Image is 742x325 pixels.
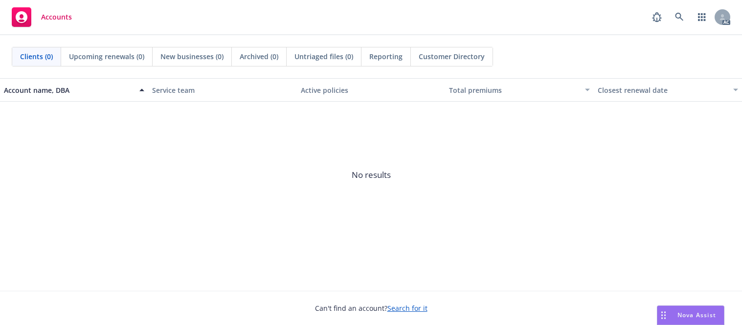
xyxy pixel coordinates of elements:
[294,51,353,62] span: Untriaged files (0)
[152,85,292,95] div: Service team
[369,51,403,62] span: Reporting
[657,305,724,325] button: Nova Assist
[301,85,441,95] div: Active policies
[594,78,742,102] button: Closest renewal date
[445,78,593,102] button: Total premiums
[657,306,670,325] div: Drag to move
[41,13,72,21] span: Accounts
[240,51,278,62] span: Archived (0)
[160,51,224,62] span: New businesses (0)
[647,7,667,27] a: Report a Bug
[148,78,296,102] button: Service team
[677,311,716,319] span: Nova Assist
[315,303,427,313] span: Can't find an account?
[419,51,485,62] span: Customer Directory
[449,85,579,95] div: Total premiums
[8,3,76,31] a: Accounts
[4,85,134,95] div: Account name, DBA
[387,303,427,313] a: Search for it
[69,51,144,62] span: Upcoming renewals (0)
[297,78,445,102] button: Active policies
[670,7,689,27] a: Search
[692,7,712,27] a: Switch app
[598,85,727,95] div: Closest renewal date
[20,51,53,62] span: Clients (0)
